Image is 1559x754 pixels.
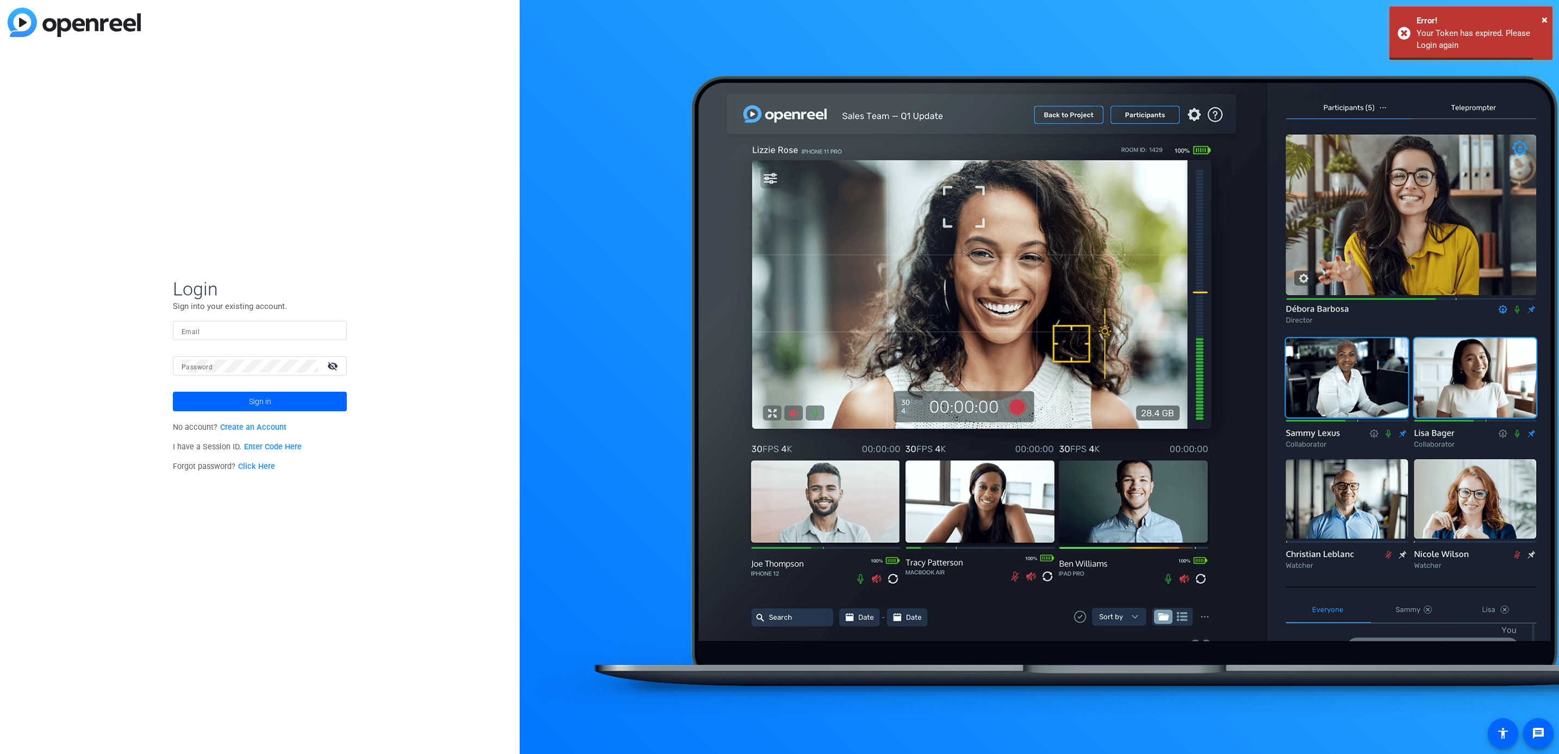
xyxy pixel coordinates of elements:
span: No account? [173,423,286,432]
div: Your Token has expired. Please Login again [1417,27,1544,52]
mat-label: Email [182,328,199,336]
input: Enter Email Address [182,324,338,337]
mat-icon: visibility_off [321,358,347,374]
span: I have a Session ID. [173,442,302,452]
button: Sign in [173,392,347,411]
p: Sign into your existing account. [173,300,347,312]
span: Login [173,277,347,300]
button: Close [1542,11,1548,28]
a: Click Here [238,462,275,471]
span: Sign in [249,388,271,415]
span: × [1542,13,1548,26]
a: Enter Code Here [244,442,302,452]
mat-icon: accessibility [1496,727,1510,740]
div: Error! [1417,15,1544,27]
a: Create an Account [220,423,286,432]
mat-label: Password [182,363,213,371]
img: blue-gradient.svg [8,8,141,37]
mat-icon: message [1532,727,1545,740]
span: Forgot password? [173,462,275,471]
